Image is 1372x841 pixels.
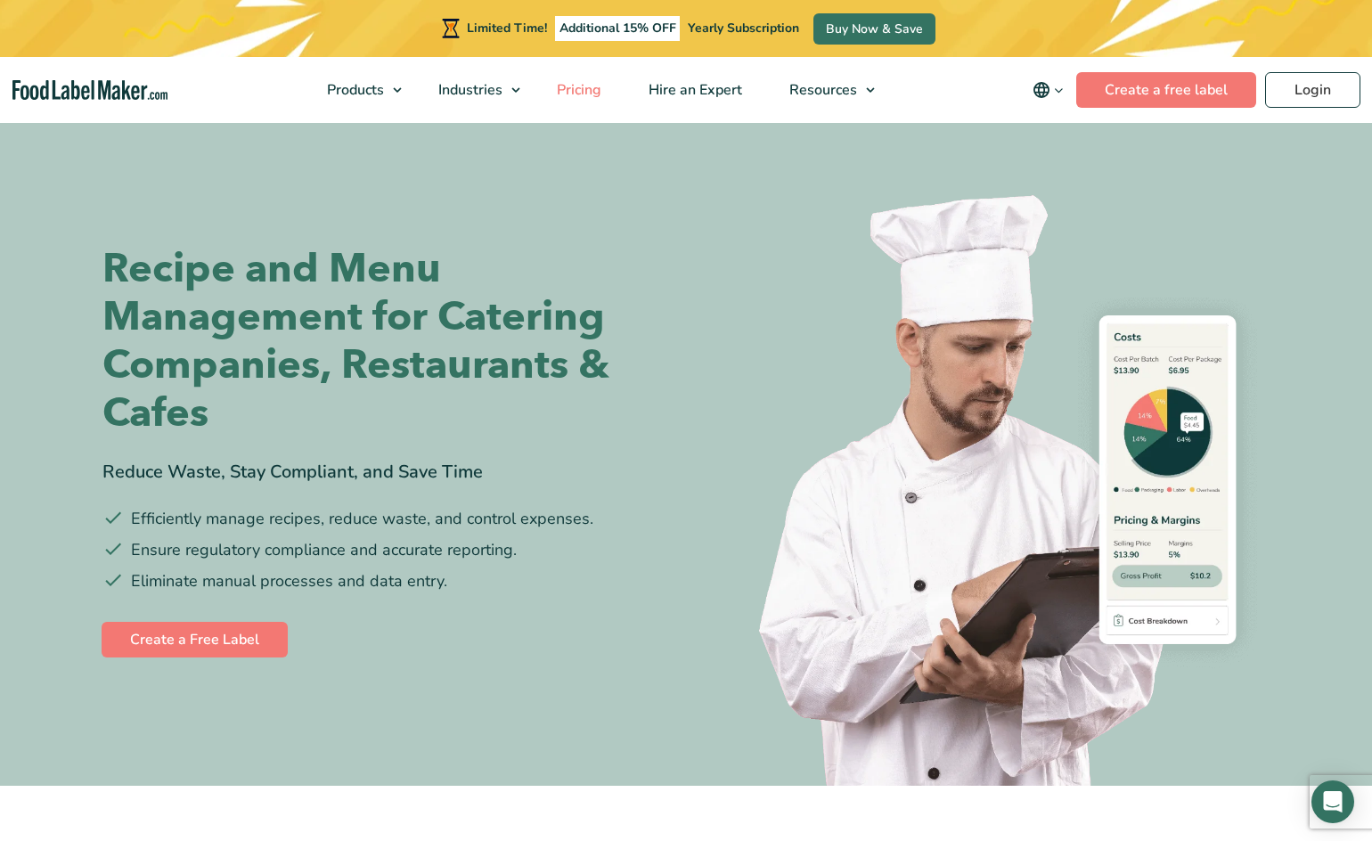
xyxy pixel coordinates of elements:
[467,20,547,37] span: Limited Time!
[102,245,673,437] h1: Recipe and Menu Management for Catering Companies, Restaurants & Cafes
[1265,72,1360,108] a: Login
[555,16,681,41] span: Additional 15% OFF
[551,80,603,100] span: Pricing
[304,57,411,123] a: Products
[1076,72,1256,108] a: Create a free label
[102,538,673,562] li: Ensure regulatory compliance and accurate reporting.
[784,80,859,100] span: Resources
[102,459,673,486] div: Reduce Waste, Stay Compliant, and Save Time
[534,57,621,123] a: Pricing
[1311,780,1354,823] div: Open Intercom Messenger
[102,622,288,657] a: Create a Free Label
[433,80,504,100] span: Industries
[813,13,935,45] a: Buy Now & Save
[102,507,673,531] li: Efficiently manage recipes, reduce waste, and control expenses.
[322,80,386,100] span: Products
[688,20,799,37] span: Yearly Subscription
[102,569,673,593] li: Eliminate manual processes and data entry.
[415,57,529,123] a: Industries
[643,80,744,100] span: Hire an Expert
[766,57,884,123] a: Resources
[625,57,762,123] a: Hire an Expert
